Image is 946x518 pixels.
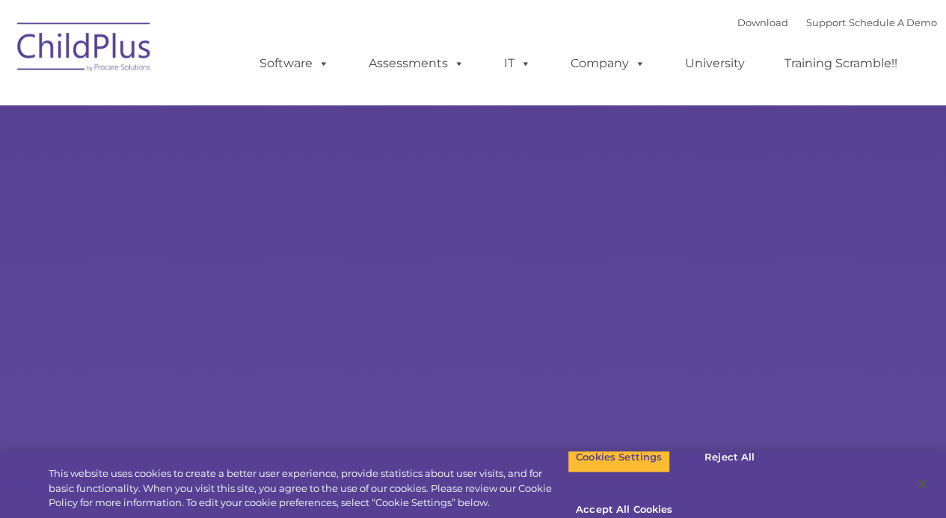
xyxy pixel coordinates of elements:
a: IT [489,49,546,78]
font: | [737,16,937,28]
button: Reject All [683,442,776,473]
a: University [670,49,760,78]
a: Schedule A Demo [849,16,937,28]
a: Software [245,49,344,78]
span: Phone number [208,160,271,171]
button: Close [906,467,939,500]
div: This website uses cookies to create a better user experience, provide statistics about user visit... [49,466,568,511]
button: Cookies Settings [568,442,670,473]
a: Support [806,16,846,28]
a: Assessments [354,49,479,78]
a: Download [737,16,788,28]
img: ChildPlus by Procare Solutions [10,12,159,87]
span: Last name [208,99,254,110]
a: Company [556,49,660,78]
a: Training Scramble!! [770,49,912,78]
